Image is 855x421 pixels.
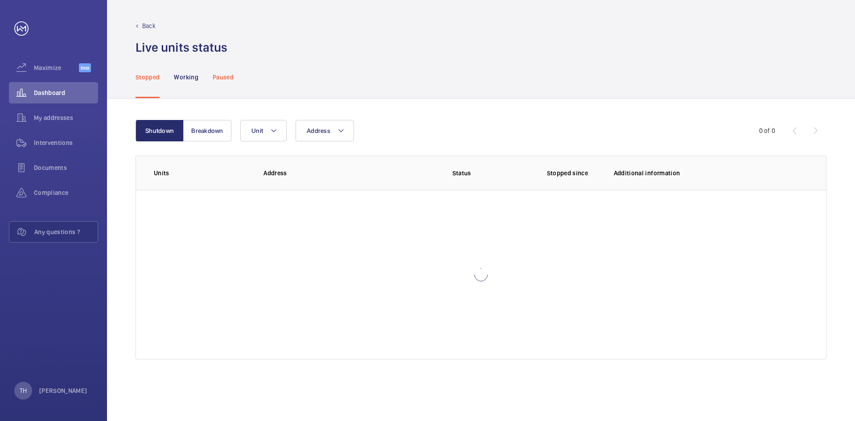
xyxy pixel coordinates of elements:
[174,73,198,82] p: Working
[34,63,79,72] span: Maximize
[34,188,98,197] span: Compliance
[759,126,775,135] div: 0 of 0
[213,73,234,82] p: Paused
[296,120,354,141] button: Address
[397,169,526,177] p: Status
[547,169,600,177] p: Stopped since
[136,73,160,82] p: Stopped
[136,120,184,141] button: Shutdown
[263,169,391,177] p: Address
[614,169,808,177] p: Additional information
[307,127,330,134] span: Address
[20,386,27,395] p: TH
[34,138,98,147] span: Interventions
[251,127,263,134] span: Unit
[34,163,98,172] span: Documents
[136,39,227,56] h1: Live units status
[39,386,87,395] p: [PERSON_NAME]
[240,120,287,141] button: Unit
[183,120,231,141] button: Breakdown
[34,113,98,122] span: My addresses
[142,21,156,30] p: Back
[79,63,91,72] span: Beta
[154,169,249,177] p: Units
[34,227,98,236] span: Any questions ?
[34,88,98,97] span: Dashboard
